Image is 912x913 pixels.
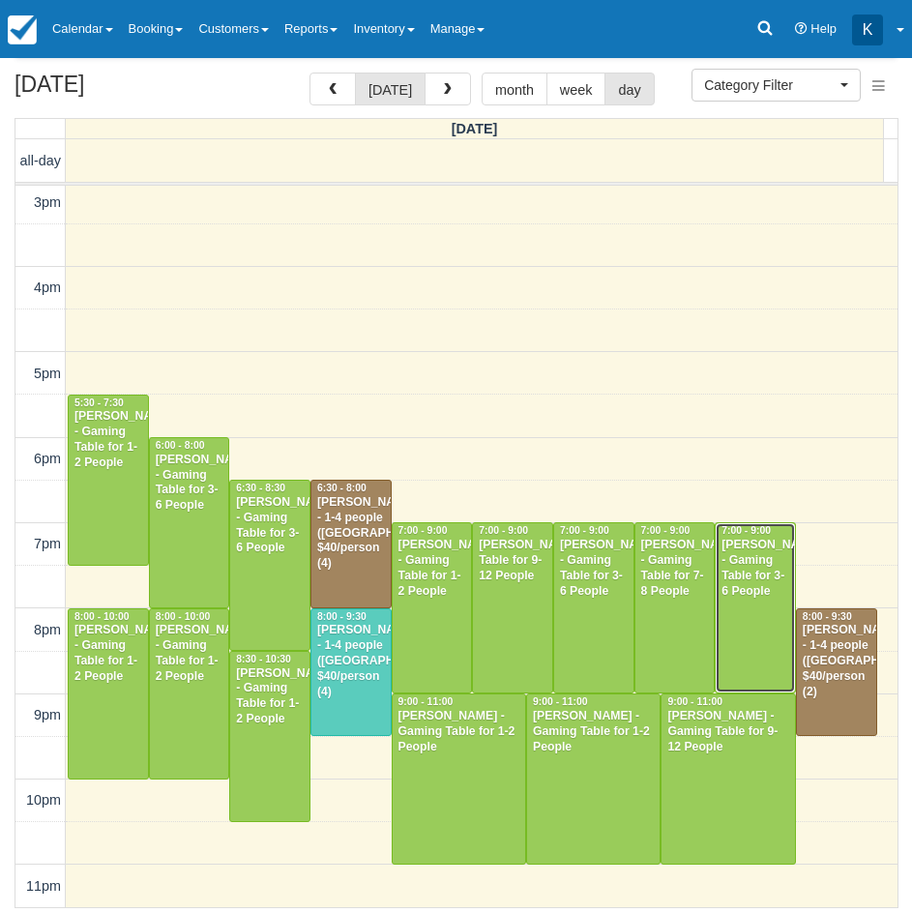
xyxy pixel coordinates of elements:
span: 7:00 - 9:00 [398,525,448,536]
a: 8:00 - 9:30[PERSON_NAME] - 1-4 people ([GEOGRAPHIC_DATA]) $40/person (4) [310,608,392,737]
a: 8:00 - 10:00[PERSON_NAME] - Gaming Table for 1-2 People [149,608,230,780]
div: [PERSON_NAME] - 1-4 people ([GEOGRAPHIC_DATA]) $40/person (2) [802,623,871,699]
span: 9:00 - 11:00 [398,696,454,707]
span: 8:00 - 9:30 [803,611,852,622]
span: 6:30 - 8:00 [317,483,367,493]
div: [PERSON_NAME] - Gaming Table for 9-12 People [666,709,789,755]
i: Help [795,23,808,36]
div: [PERSON_NAME] - Gaming Table for 3-6 People [721,538,790,600]
a: 7:00 - 9:00[PERSON_NAME] - Gaming Table for 3-6 People [553,522,634,693]
span: 3pm [34,194,61,210]
span: 7:00 - 9:00 [641,525,691,536]
a: 7:00 - 9:00[PERSON_NAME] - Gaming Table for 3-6 People [715,522,796,693]
a: 9:00 - 11:00[PERSON_NAME] - Gaming Table for 1-2 People [392,693,526,865]
div: [PERSON_NAME] - Gaming Table for 3-6 People [235,495,305,557]
div: [PERSON_NAME] - Gaming Table for 1-2 People [74,409,143,471]
button: month [482,73,547,105]
span: 8pm [34,622,61,637]
div: [PERSON_NAME] - Gaming Table for 1-2 People [74,623,143,685]
button: day [604,73,654,105]
span: 10pm [26,792,61,808]
a: 9:00 - 11:00[PERSON_NAME] - Gaming Table for 9-12 People [661,693,795,865]
a: 6:30 - 8:30[PERSON_NAME] - Gaming Table for 3-6 People [229,480,310,651]
span: [DATE] [452,121,498,136]
a: 5:30 - 7:30[PERSON_NAME] - Gaming Table for 1-2 People [68,395,149,566]
span: 6:00 - 8:00 [156,440,205,451]
span: 7:00 - 9:00 [721,525,771,536]
a: 8:30 - 10:30[PERSON_NAME] - Gaming Table for 1-2 People [229,651,310,822]
span: 8:00 - 10:00 [74,611,130,622]
h2: [DATE] [15,73,259,108]
span: 6pm [34,451,61,466]
span: 4pm [34,280,61,295]
a: 8:00 - 10:00[PERSON_NAME] - Gaming Table for 1-2 People [68,608,149,780]
img: checkfront-main-nav-mini-logo.png [8,15,37,44]
div: K [852,15,883,45]
span: 5:30 - 7:30 [74,398,124,408]
button: Category Filter [691,69,861,102]
div: [PERSON_NAME] Table for 9-12 People [478,538,547,584]
span: 7:00 - 9:00 [479,525,528,536]
a: 7:00 - 9:00[PERSON_NAME] - Gaming Table for 7-8 People [634,522,716,693]
span: 9:00 - 11:00 [533,696,588,707]
button: week [546,73,606,105]
a: 8:00 - 9:30[PERSON_NAME] - 1-4 people ([GEOGRAPHIC_DATA]) $40/person (2) [796,608,877,737]
span: 8:00 - 9:30 [317,611,367,622]
span: 8:00 - 10:00 [156,611,211,622]
span: 11pm [26,878,61,894]
a: 7:00 - 9:00[PERSON_NAME] Table for 9-12 People [472,522,553,693]
span: Help [810,21,837,36]
span: 7:00 - 9:00 [560,525,609,536]
span: 8:30 - 10:30 [236,654,291,664]
span: Category Filter [704,75,836,95]
div: [PERSON_NAME] - Gaming Table for 1-2 People [235,666,305,728]
span: 9pm [34,707,61,722]
div: [PERSON_NAME] - 1-4 people ([GEOGRAPHIC_DATA]) $40/person (4) [316,623,386,699]
span: 9:00 - 11:00 [667,696,722,707]
div: [PERSON_NAME] - Gaming Table for 1-2 People [532,709,655,755]
div: [PERSON_NAME] - Gaming Table for 1-2 People [155,623,224,685]
a: 7:00 - 9:00[PERSON_NAME] - Gaming Table for 1-2 People [392,522,473,693]
span: 6:30 - 8:30 [236,483,285,493]
a: 9:00 - 11:00[PERSON_NAME] - Gaming Table for 1-2 People [526,693,661,865]
div: [PERSON_NAME] - Gaming Table for 7-8 People [640,538,710,600]
span: 5pm [34,366,61,381]
div: [PERSON_NAME] - Gaming Table for 1-2 People [397,538,467,600]
a: 6:00 - 8:00[PERSON_NAME] - Gaming Table for 3-6 People [149,437,230,608]
a: 6:30 - 8:00[PERSON_NAME] - 1-4 people ([GEOGRAPHIC_DATA]) $40/person (4) [310,480,392,608]
button: [DATE] [355,73,426,105]
span: 7pm [34,536,61,551]
div: [PERSON_NAME] - Gaming Table for 3-6 People [559,538,629,600]
div: [PERSON_NAME] - Gaming Table for 1-2 People [397,709,520,755]
div: [PERSON_NAME] - 1-4 people ([GEOGRAPHIC_DATA]) $40/person (4) [316,495,386,572]
div: [PERSON_NAME] - Gaming Table for 3-6 People [155,453,224,515]
span: all-day [20,153,61,168]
